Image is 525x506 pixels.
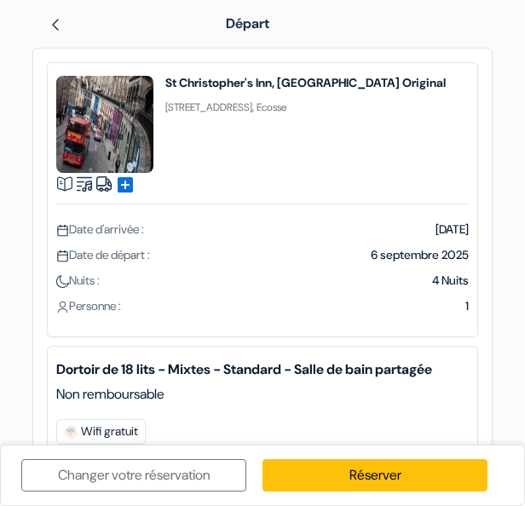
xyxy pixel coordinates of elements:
[56,224,69,237] img: calendar.svg
[115,174,136,192] a: add_box
[56,301,69,313] img: user_icon.svg
[56,419,146,445] span: Wifi gratuit
[95,175,112,193] img: truck.svg
[371,247,469,262] span: 6 septembre 2025
[56,384,164,405] span: Non remboursable
[21,459,246,492] a: Changer votre réservation
[465,298,469,313] span: 1
[56,275,69,288] img: moon.svg
[226,14,269,32] span: Départ
[49,18,62,32] img: left_arrow.svg
[56,359,469,380] b: Dortoir de 18 lits - Mixtes - Standard - Salle de bain partagée
[432,273,469,288] span: 4 Nuits
[56,175,73,193] img: book.svg
[56,273,100,288] span: Nuits :
[115,175,136,195] span: add_box
[165,76,446,89] h4: St Christopher's Inn, [GEOGRAPHIC_DATA] Original
[165,101,286,114] small: [STREET_ADDRESS], Ecosse
[76,175,93,193] img: music.svg
[64,425,78,439] img: free_wifi.svg
[56,221,144,237] span: Date d'arrivée :
[56,250,69,262] img: calendar.svg
[262,459,487,492] a: Réserver
[436,221,469,237] span: [DATE]
[56,298,121,313] span: Personne :
[56,247,150,262] span: Date de départ :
